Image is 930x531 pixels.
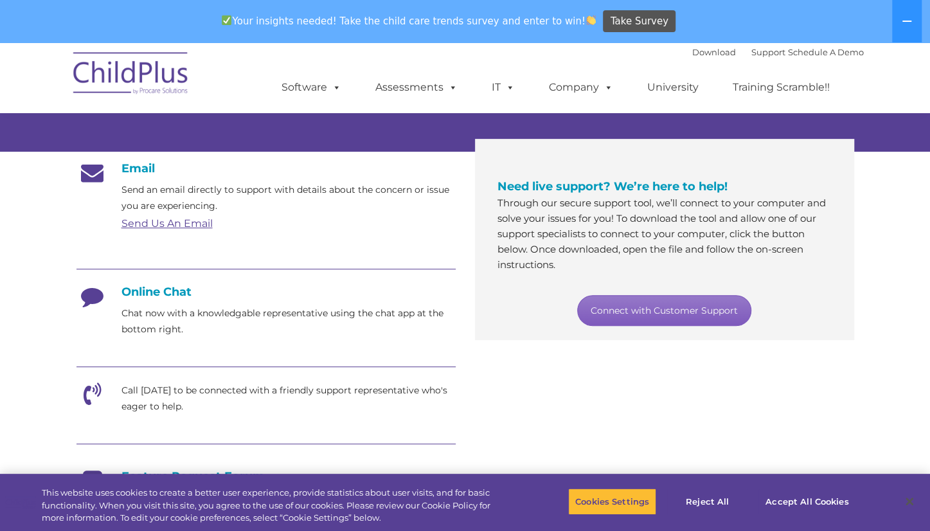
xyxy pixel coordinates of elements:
a: Schedule A Demo [788,47,864,57]
a: Connect with Customer Support [577,295,751,326]
a: Training Scramble!! [720,75,843,100]
img: ✅ [222,15,231,25]
a: Take Survey [603,10,675,33]
a: Software [269,75,354,100]
button: Cookies Settings [568,488,656,515]
a: IT [479,75,528,100]
h4: Email [76,161,456,175]
a: Support [751,47,785,57]
h4: Feature Request Forum [76,469,456,483]
a: Company [536,75,626,100]
a: University [634,75,711,100]
p: Send an email directly to support with details about the concern or issue you are experiencing. [121,182,456,214]
span: Take Survey [611,10,668,33]
button: Reject All [667,488,747,515]
span: Your insights needed! Take the child care trends survey and enter to win! [217,8,602,33]
a: Assessments [362,75,470,100]
p: Chat now with a knowledgable representative using the chat app at the bottom right. [121,305,456,337]
img: 👏 [586,15,596,25]
a: Download [692,47,736,57]
font: | [692,47,864,57]
img: ChildPlus by Procare Solutions [67,43,195,107]
div: This website uses cookies to create a better user experience, provide statistics about user visit... [42,487,512,525]
h4: Online Chat [76,285,456,299]
button: Close [895,487,924,516]
p: Through our secure support tool, we’ll connect to your computer and solve your issues for you! To... [497,195,832,273]
a: Send Us An Email [121,217,213,230]
span: Need live support? We’re here to help! [497,179,728,194]
p: Call [DATE] to be connected with a friendly support representative who's eager to help. [121,382,456,415]
button: Accept All Cookies [758,488,855,515]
